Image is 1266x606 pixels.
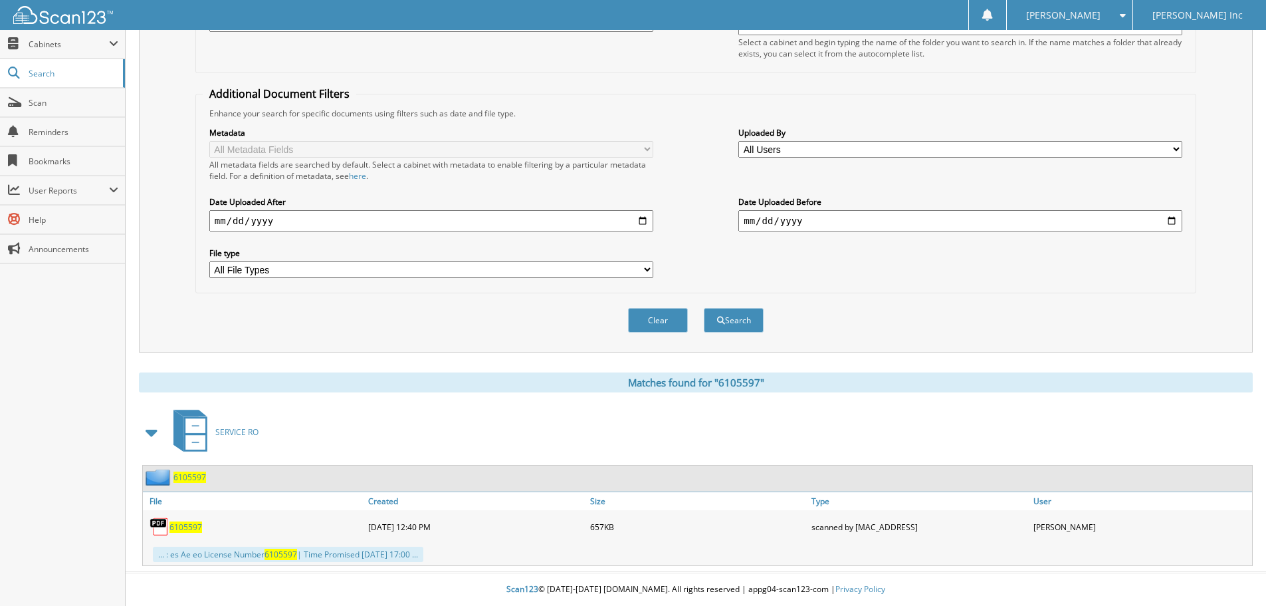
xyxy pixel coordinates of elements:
[13,6,113,24] img: scan123-logo-white.svg
[215,426,259,438] span: SERVICE RO
[738,196,1182,208] label: Date Uploaded Before
[209,196,653,208] label: Date Uploaded After
[209,159,653,182] div: All metadata fields are searched by default. Select a cabinet with metadata to enable filtering b...
[146,469,173,486] img: folder2.png
[29,68,116,79] span: Search
[738,210,1182,231] input: end
[506,583,538,595] span: Scan123
[808,514,1030,540] div: scanned by [MAC_ADDRESS]
[29,214,118,226] span: Help
[143,492,365,510] a: File
[173,472,206,483] a: 6105597
[365,514,587,540] div: [DATE] 12:40 PM
[1030,514,1252,540] div: [PERSON_NAME]
[587,514,809,540] div: 657KB
[169,522,202,533] a: 6105597
[29,156,118,167] span: Bookmarks
[209,127,653,138] label: Metadata
[628,308,688,333] button: Clear
[587,492,809,510] a: Size
[1152,11,1243,19] span: [PERSON_NAME] Inc
[29,97,118,108] span: Scan
[349,170,366,182] a: here
[165,406,259,458] a: SERVICE RO
[808,492,1030,510] a: Type
[1030,492,1252,510] a: User
[1026,11,1101,19] span: [PERSON_NAME]
[209,210,653,231] input: start
[365,492,587,510] a: Created
[153,547,423,562] div: ... : es Ae eo License Number | Time Promised [DATE] 17:00 ...
[126,573,1266,606] div: © [DATE]-[DATE] [DOMAIN_NAME]. All rights reserved | appg04-scan123-com |
[29,126,118,138] span: Reminders
[139,373,1253,392] div: Matches found for "6105597"
[1200,542,1266,606] iframe: Chat Widget
[203,108,1189,119] div: Enhance your search for specific documents using filters such as date and file type.
[264,549,297,560] span: 6105597
[704,308,764,333] button: Search
[203,86,356,101] legend: Additional Document Filters
[738,127,1182,138] label: Uploaded By
[835,583,885,595] a: Privacy Policy
[29,39,109,50] span: Cabinets
[150,517,169,537] img: PDF.png
[29,185,109,196] span: User Reports
[29,243,118,255] span: Announcements
[738,37,1182,59] div: Select a cabinet and begin typing the name of the folder you want to search in. If the name match...
[209,247,653,259] label: File type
